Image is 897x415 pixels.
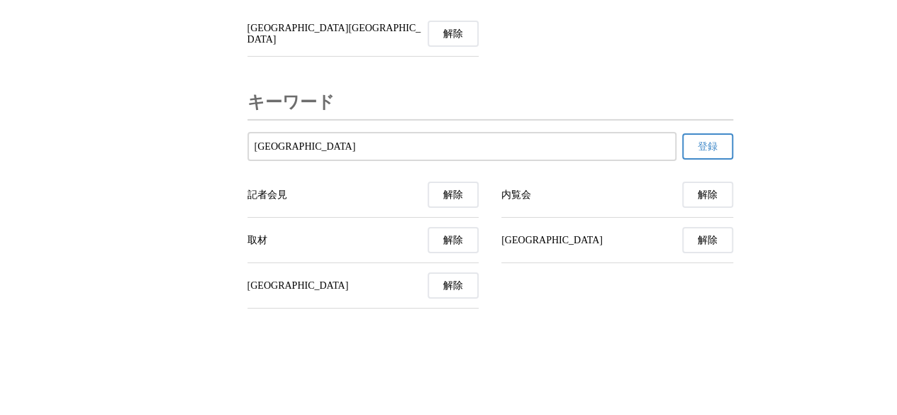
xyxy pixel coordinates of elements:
[255,139,669,155] input: 受信するキーワードを登録する
[428,272,479,299] button: 大阪市立美術館の受信を解除
[682,182,733,208] button: 内覧会の受信を解除
[247,189,287,201] span: 記者会見
[428,227,479,253] button: 取材の受信を解除
[247,23,423,45] span: [GEOGRAPHIC_DATA][GEOGRAPHIC_DATA]
[501,189,531,201] span: 内覧会
[698,189,718,201] span: 解除
[682,227,733,253] button: 奈良国立博物館の受信を解除
[247,234,267,247] span: 取材
[698,234,718,247] span: 解除
[247,280,349,292] span: [GEOGRAPHIC_DATA]
[698,140,718,153] span: 登録
[443,234,463,247] span: 解除
[428,21,479,47] button: 大阪府大阪市の受信を解除
[501,235,603,246] span: [GEOGRAPHIC_DATA]
[443,28,463,40] span: 解除
[428,182,479,208] button: 記者会見の受信を解除
[682,133,733,160] button: 登録
[247,85,335,119] h3: キーワード
[443,280,463,292] span: 解除
[443,189,463,201] span: 解除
